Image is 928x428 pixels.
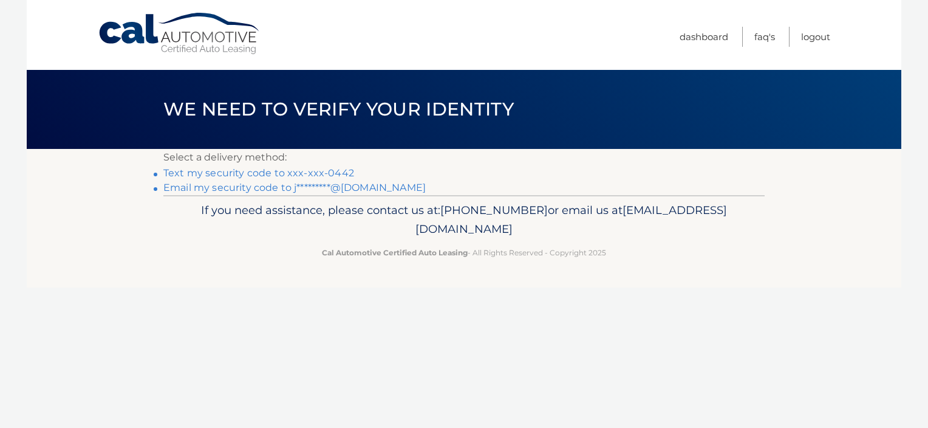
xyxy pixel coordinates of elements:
strong: Cal Automotive Certified Auto Leasing [322,248,468,257]
span: [PHONE_NUMBER] [440,203,548,217]
a: Dashboard [680,27,728,47]
a: Email my security code to j*********@[DOMAIN_NAME] [163,182,426,193]
span: We need to verify your identity [163,98,514,120]
a: Cal Automotive [98,12,262,55]
p: - All Rights Reserved - Copyright 2025 [171,246,757,259]
a: FAQ's [754,27,775,47]
p: If you need assistance, please contact us at: or email us at [171,201,757,240]
a: Text my security code to xxx-xxx-0442 [163,167,354,179]
a: Logout [801,27,830,47]
p: Select a delivery method: [163,149,765,166]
